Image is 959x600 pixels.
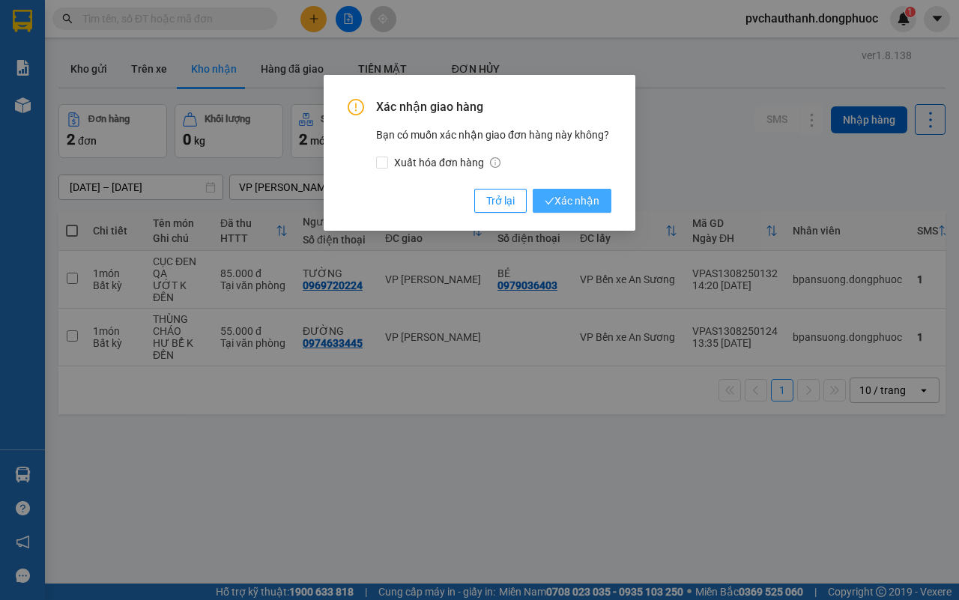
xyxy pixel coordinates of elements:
span: Trở lại [486,193,515,209]
button: checkXác nhận [533,189,611,213]
span: info-circle [490,157,500,168]
span: exclamation-circle [348,99,364,115]
div: Bạn có muốn xác nhận giao đơn hàng này không? [376,127,611,171]
span: Xuất hóa đơn hàng [388,154,506,171]
span: check [545,196,554,206]
button: Trở lại [474,189,527,213]
span: Xác nhận [545,193,599,209]
span: Xác nhận giao hàng [376,99,611,115]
